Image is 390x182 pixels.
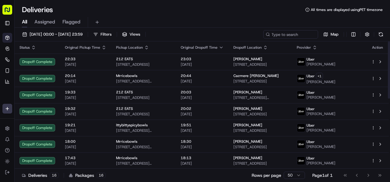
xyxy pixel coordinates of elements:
[65,45,100,50] span: Original Pickup Time
[181,106,224,111] span: 20:02
[116,123,148,128] span: Ittybittyspicybowls
[233,73,279,78] span: Cazmere [PERSON_NAME]
[307,156,315,161] span: Uber
[34,18,55,26] span: Assigned
[181,90,224,95] span: 20:03
[65,139,106,144] span: 18:00
[307,74,315,79] span: Uber
[233,45,262,50] span: Dropoff Location
[181,57,224,61] span: 23:03
[65,106,106,111] span: 19:32
[233,139,262,144] span: [PERSON_NAME]
[307,57,315,62] span: Uber
[116,73,137,78] span: Mrricebowls
[19,30,85,39] button: [DATE] 00:00 - [DATE] 23:59
[50,173,59,178] div: 16
[181,45,218,50] span: Original Dropoff Time
[116,145,171,149] span: [STREET_ADDRESS][PERSON_NAME]
[22,18,27,26] span: All
[65,57,106,61] span: 22:33
[90,30,114,39] button: Filters
[331,32,339,37] span: Map
[252,172,281,178] p: Rows per page
[377,30,385,39] button: Refresh
[181,139,224,144] span: 18:30
[97,173,106,178] div: 16
[181,79,224,84] span: [DATE]
[65,79,106,84] span: [DATE]
[116,106,133,111] span: 212 EATS
[307,79,335,84] span: [PERSON_NAME]
[65,156,106,160] span: 17:43
[297,107,305,115] img: uber-new-logo.jpeg
[65,161,106,166] span: [DATE]
[181,145,224,149] span: [DATE]
[129,32,140,37] span: Views
[233,79,287,84] span: [STREET_ADDRESS]
[116,156,137,160] span: Mrricebowls
[65,112,106,117] span: [DATE]
[116,79,171,84] span: [STREET_ADDRESS][PERSON_NAME]
[312,172,333,178] div: Page 1 of 1
[116,112,171,117] span: [STREET_ADDRESS]
[181,95,224,100] span: [DATE]
[233,123,262,128] span: [PERSON_NAME]
[65,90,106,95] span: 19:33
[181,123,224,128] span: 19:51
[307,95,335,100] span: [PERSON_NAME]
[371,45,384,50] div: Action
[311,7,383,12] span: All times are displayed using PET timezone
[119,30,143,39] button: Views
[297,157,305,165] img: uber-new-logo.jpeg
[233,112,287,117] span: [STREET_ADDRESS]
[307,111,335,116] span: [PERSON_NAME]
[297,58,305,66] img: uber-new-logo.jpeg
[181,161,224,166] span: [DATE]
[19,45,30,50] span: Status
[22,172,59,178] div: Deliveries
[116,62,171,67] span: [STREET_ADDRESS]
[116,45,143,50] span: Pickup Location
[181,112,224,117] span: [DATE]
[233,128,287,133] span: [STREET_ADDRESS]
[321,30,341,39] button: Map
[233,156,262,160] span: [PERSON_NAME]
[65,145,106,149] span: [DATE]
[22,5,53,15] h1: Deliveries
[297,91,305,99] img: uber-new-logo.jpeg
[307,107,315,111] span: Uber
[307,128,335,133] span: [PERSON_NAME]
[307,123,315,128] span: Uber
[233,57,262,61] span: [PERSON_NAME]
[297,140,305,148] img: uber-new-logo.jpeg
[181,73,224,78] span: 20:44
[233,90,262,95] span: [PERSON_NAME]
[65,62,106,67] span: [DATE]
[116,57,133,61] span: 212 EATS
[181,62,224,67] span: [DATE]
[101,32,112,37] span: Filters
[307,161,335,166] span: [PERSON_NAME]
[307,139,315,144] span: Uber
[116,95,171,100] span: [STREET_ADDRESS]
[233,161,287,166] span: [STREET_ADDRESS]
[233,62,287,67] span: [STREET_ADDRESS]
[297,75,305,82] img: uber-new-logo.jpeg
[116,90,133,95] span: 212 EATS
[233,145,287,149] span: [STREET_ADDRESS]
[233,95,287,100] span: [STREET_ADDRESS][PERSON_NAME]
[69,172,106,178] div: Packages
[116,161,171,166] span: [STREET_ADDRESS][PERSON_NAME]
[65,128,106,133] span: [DATE]
[233,106,262,111] span: [PERSON_NAME]
[307,90,315,95] span: Uber
[297,45,311,50] span: Provider
[316,73,323,79] button: +1
[116,139,137,144] span: Mrricebowls
[181,156,224,160] span: 18:13
[307,144,335,149] span: [PERSON_NAME]
[65,95,106,100] span: [DATE]
[181,128,224,133] span: [DATE]
[307,62,335,67] span: [PERSON_NAME]
[62,18,80,26] span: Flagged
